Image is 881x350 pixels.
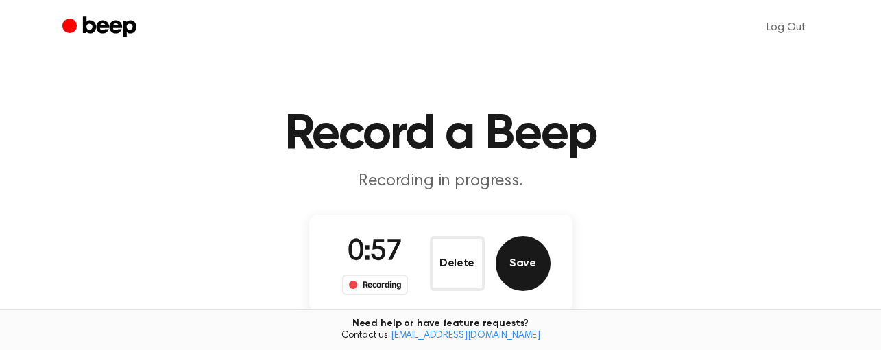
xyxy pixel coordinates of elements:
[8,330,873,342] span: Contact us
[178,170,704,193] p: Recording in progress.
[342,275,409,295] div: Recording
[90,110,792,159] h1: Record a Beep
[496,236,551,291] button: Save Audio Record
[391,331,540,340] a: [EMAIL_ADDRESS][DOMAIN_NAME]
[430,236,485,291] button: Delete Audio Record
[62,14,140,41] a: Beep
[753,11,819,44] a: Log Out
[348,238,402,267] span: 0:57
